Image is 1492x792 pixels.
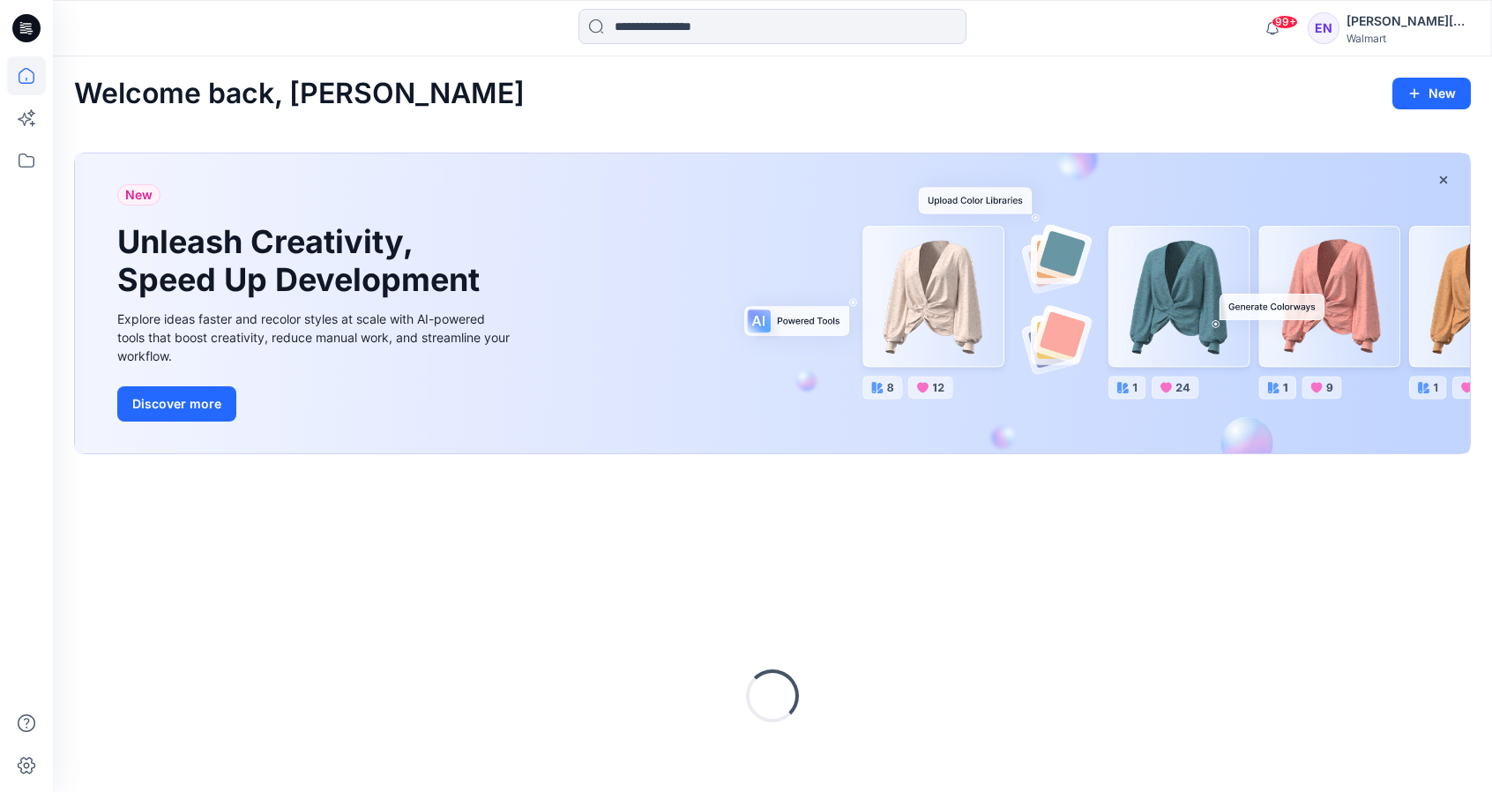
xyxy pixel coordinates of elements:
[117,223,488,299] h1: Unleash Creativity, Speed Up Development
[1308,12,1339,44] div: EN
[117,386,236,422] button: Discover more
[1347,11,1470,32] div: [PERSON_NAME][DATE]
[117,386,514,422] a: Discover more
[1392,78,1471,109] button: New
[125,184,153,205] span: New
[1347,32,1470,45] div: Walmart
[74,78,525,110] h2: Welcome back, [PERSON_NAME]
[117,310,514,365] div: Explore ideas faster and recolor styles at scale with AI-powered tools that boost creativity, red...
[1272,15,1298,29] span: 99+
